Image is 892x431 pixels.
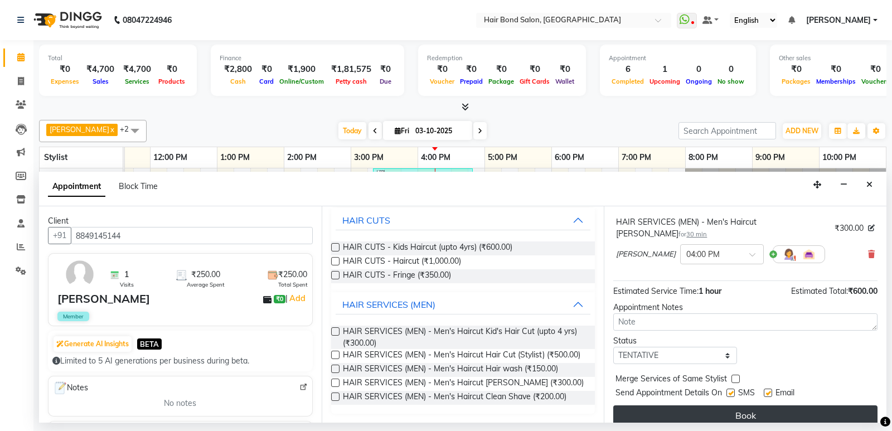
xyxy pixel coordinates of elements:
div: ₹1,900 [277,63,327,76]
span: Stylist [44,152,67,162]
a: 3:00 PM [351,149,386,166]
span: Package [486,78,517,85]
div: HAIR SERVICES (MEN) [342,298,435,311]
button: HAIR CUTS [336,210,591,230]
input: Search by Name/Mobile/Email/Code [71,227,313,244]
a: 5:00 PM [485,149,520,166]
span: Estimated Service Time: [613,286,699,296]
span: Expenses [48,78,82,85]
span: Send Appointment Details On [615,387,722,401]
a: 9:00 PM [753,149,788,166]
span: Vouchers [859,78,892,85]
button: Generate AI Insights [54,336,132,352]
span: Block Time [119,181,158,191]
span: Due [377,78,394,85]
span: 30 min [686,230,707,238]
div: Redemption [427,54,577,63]
span: | [285,292,307,305]
span: Services [122,78,152,85]
button: Book [613,405,878,425]
span: 1 hour [699,286,721,296]
input: 2025-10-03 [412,123,468,139]
span: Average Spent [187,280,225,289]
span: Notes [53,381,88,395]
span: No show [715,78,747,85]
span: Packages [779,78,813,85]
span: HAIR SERVICES (MEN) - Men's Haircut Clean Shave (₹200.00) [343,391,566,405]
div: ₹0 [156,63,188,76]
div: Appointment [609,54,747,63]
div: Appointment Notes [613,302,878,313]
div: [PERSON_NAME], TK06, 03:20 PM-04:50 PM, NAILS SERVICES - Fake Nails / Stick on [374,170,472,191]
span: ₹250.00 [191,269,220,280]
a: 4:00 PM [418,149,453,166]
a: 8:00 PM [686,149,721,166]
div: ₹0 [376,63,395,76]
a: 1:00 PM [217,149,253,166]
span: Appointment [48,177,105,197]
div: Limited to 5 AI generations per business during beta. [52,355,308,367]
i: Edit price [868,225,875,231]
span: Gift Cards [517,78,552,85]
span: SMS [738,387,755,401]
span: HAIR CUTS - Kids Haircut (upto 4yrs) (₹600.00) [343,241,512,255]
button: ADD NEW [783,123,821,139]
span: Member [57,312,89,321]
div: ₹0 [552,63,577,76]
div: 1 [647,63,683,76]
span: Today [338,122,366,139]
img: Interior.png [802,248,816,261]
span: Petty cash [333,78,370,85]
span: [PERSON_NAME] [616,249,676,260]
div: 0 [683,63,715,76]
a: Add [288,292,307,305]
a: 2:00 PM [284,149,319,166]
button: HAIR SERVICES (MEN) [336,294,591,314]
span: No notes [164,398,196,409]
span: ADD NEW [786,127,818,135]
div: Client [48,215,313,227]
img: Hairdresser.png [782,248,796,261]
span: Fri [392,127,412,135]
span: HAIR CUTS - Haircut (₹1,000.00) [343,255,461,269]
div: ₹0 [779,63,813,76]
button: +91 [48,227,71,244]
span: HAIR SERVICES (MEN) - Men's Haircut Hair Cut (Stylist) (₹500.00) [343,349,580,363]
span: Merge Services of Same Stylist [615,373,727,387]
span: ₹0 [274,295,285,304]
span: ₹600.00 [848,286,878,296]
div: ₹1,81,575 [327,63,376,76]
img: avatar [64,258,96,290]
span: Upcoming [647,78,683,85]
span: Prepaid [457,78,486,85]
a: 10:00 PM [820,149,859,166]
div: ₹0 [48,63,82,76]
div: Finance [220,54,395,63]
span: ₹300.00 [835,222,864,234]
span: HAIR SERVICES (MEN) - Men's Haircut [PERSON_NAME] (₹300.00) [343,377,584,391]
span: HAIR SERVICES (MEN) - Men's Haircut Hair wash (₹150.00) [343,363,558,377]
a: 12:00 PM [151,149,190,166]
div: ₹0 [859,63,892,76]
div: HAIR SERVICES (MEN) - Men's Haircut [PERSON_NAME] [616,216,830,240]
span: Completed [609,78,647,85]
span: HAIR CUTS - Fringe (₹350.00) [343,269,451,283]
div: ₹0 [486,63,517,76]
div: [PERSON_NAME] [57,290,150,307]
span: Total Spent [278,280,308,289]
span: Voucher [427,78,457,85]
div: ₹4,700 [82,63,119,76]
span: +2 [120,124,137,133]
img: logo [28,4,105,36]
div: ₹0 [427,63,457,76]
div: ₹2,800 [220,63,256,76]
div: ₹0 [517,63,552,76]
div: ₹0 [813,63,859,76]
span: 1 [124,269,129,280]
span: Cash [227,78,249,85]
span: Online/Custom [277,78,327,85]
div: HAIR CUTS [342,214,390,227]
div: ₹4,700 [119,63,156,76]
span: [PERSON_NAME] [806,14,871,26]
span: ₹250.00 [278,269,307,280]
